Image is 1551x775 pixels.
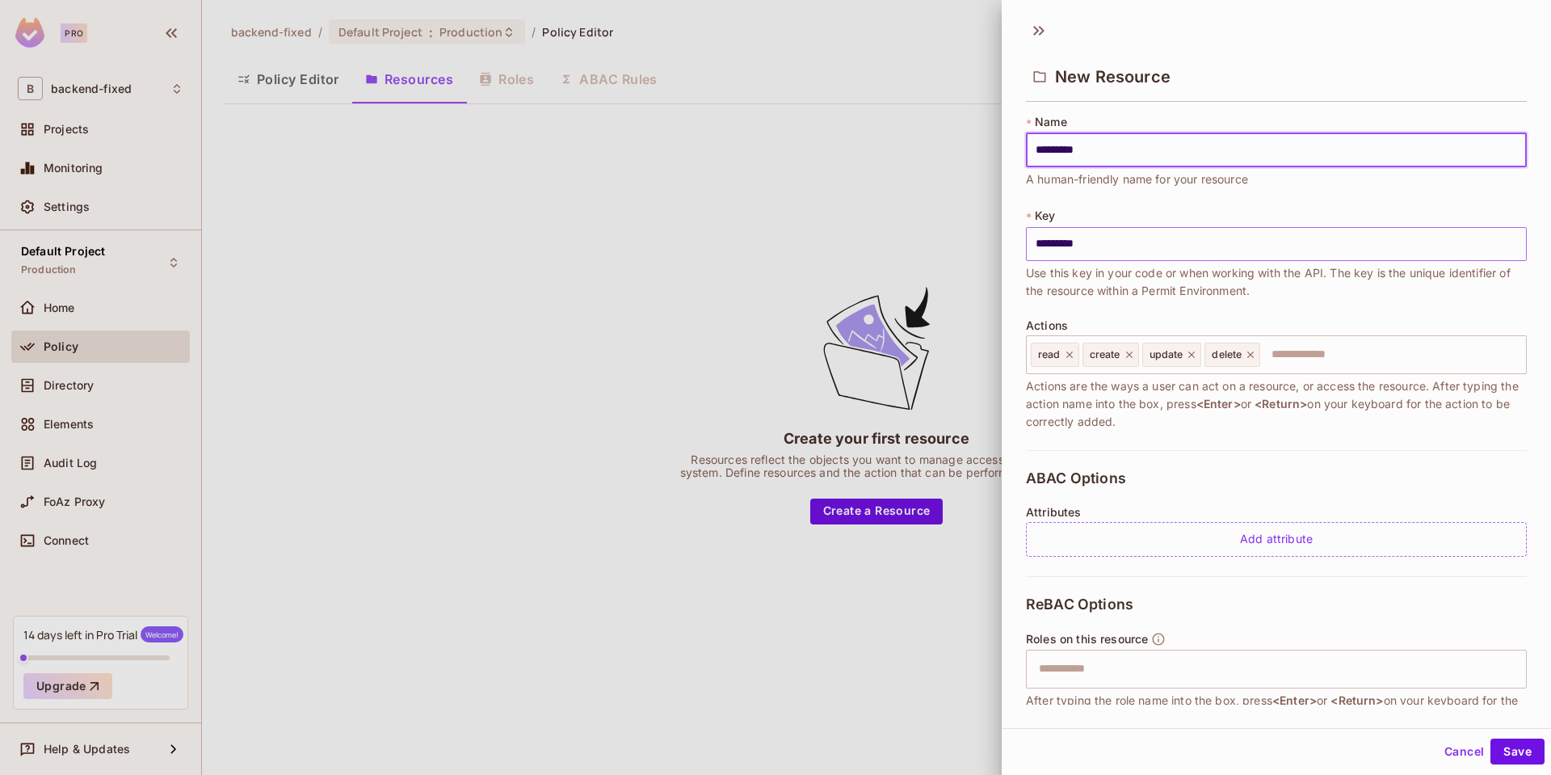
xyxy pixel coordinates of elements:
[1150,348,1183,361] span: update
[1026,319,1068,332] span: Actions
[1330,693,1383,707] span: <Return>
[1026,633,1148,646] span: Roles on this resource
[1490,739,1545,764] button: Save
[1212,348,1242,361] span: delete
[1082,343,1139,367] div: create
[1035,209,1055,222] span: Key
[1204,343,1260,367] div: delete
[1272,693,1317,707] span: <Enter>
[1255,397,1307,411] span: <Return>
[1035,116,1067,128] span: Name
[1438,739,1490,764] button: Cancel
[1026,264,1527,300] span: Use this key in your code or when working with the API. The key is the unique identifier of the r...
[1090,348,1120,361] span: create
[1026,470,1126,486] span: ABAC Options
[1026,692,1527,727] span: After typing the role name into the box, press or on your keyboard for the role to be correctly a...
[1026,506,1082,519] span: Attributes
[1026,171,1248,188] span: A human-friendly name for your resource
[1031,343,1079,367] div: read
[1026,522,1527,557] div: Add attribute
[1026,377,1527,431] span: Actions are the ways a user can act on a resource, or access the resource. After typing the actio...
[1142,343,1202,367] div: update
[1055,67,1171,86] span: New Resource
[1196,397,1241,411] span: <Enter>
[1026,596,1133,613] span: ReBAC Options
[1038,348,1061,361] span: read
